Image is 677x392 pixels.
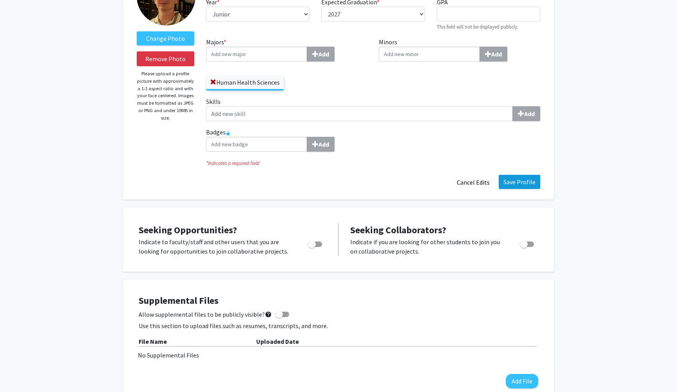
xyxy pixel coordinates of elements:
[319,50,329,58] b: Add
[307,47,335,62] button: Majors*
[139,224,237,236] span: Seeking Opportunities?
[499,175,540,189] button: Save Profile
[491,50,502,58] b: Add
[506,374,538,388] button: Add File
[139,338,167,345] b: File Name
[379,37,540,62] label: Minors
[524,110,535,118] b: Add
[137,51,194,66] button: Remove Photo
[480,47,507,62] button: Minors
[319,140,329,148] b: Add
[256,338,299,345] b: Uploaded Date
[6,357,33,386] iframe: Chat
[139,321,538,330] p: Use this section to upload files such as resumes, transcripts, and more.
[206,76,284,89] label: Human Health Sciences
[206,137,307,152] input: BadgesAdd
[137,31,194,45] label: ChangeProfile Picture
[206,127,540,152] label: Badges
[206,160,540,167] i: Indicates a required field
[305,237,326,249] div: Toggle
[350,237,505,256] p: Indicate if you are looking for other students to join you on collaborative projects.
[137,70,194,122] p: Please upload a profile picture with approximately a 1:1 aspect ratio and with your face centered...
[206,106,513,121] input: SkillsAdd
[512,106,540,121] button: Skills
[437,24,518,30] small: This field will not be displayed publicly.
[265,310,272,319] mat-icon: help
[206,97,540,121] label: Skills
[139,237,293,256] p: Indicate to faculty/staff and other users that you are looking for opportunities to join collabor...
[138,350,539,360] div: No Supplemental Files
[379,47,480,62] input: MinorsAdd
[139,295,538,307] h4: Supplemental Files
[452,175,495,190] button: Cancel Edits
[206,37,367,62] label: Majors
[350,224,446,236] span: Seeking Collaborators?
[307,137,335,152] button: Badges
[517,237,538,249] div: Toggle
[139,310,272,319] span: Allow supplemental files to be publicly visible?
[206,47,307,62] input: Majors*Add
